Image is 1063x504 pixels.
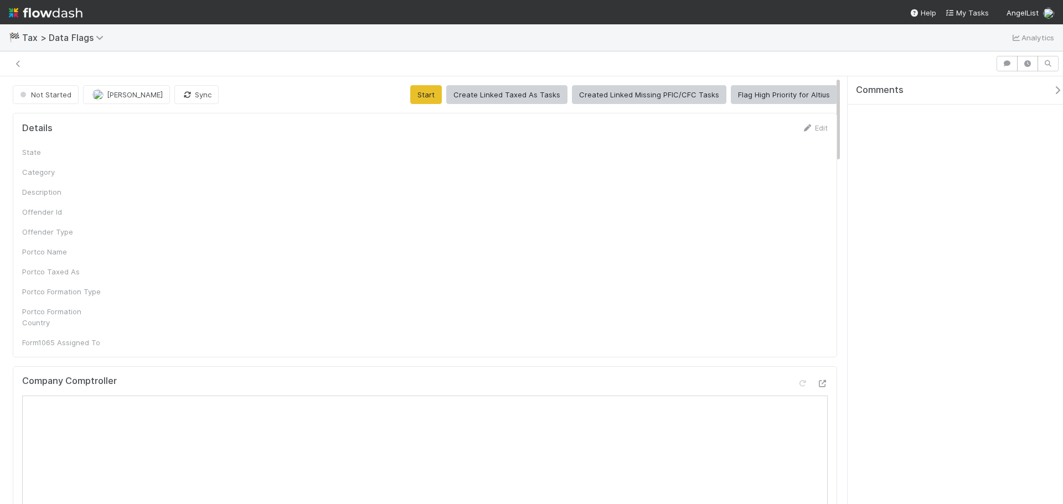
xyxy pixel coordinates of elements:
img: logo-inverted-e16ddd16eac7371096b0.svg [9,3,82,22]
span: 🏁 [9,33,20,42]
a: Edit [802,123,828,132]
div: Offender Id [22,206,105,217]
div: Portco Formation Type [22,286,105,297]
img: avatar_bc42736a-3f00-4d10-a11d-d22e63cdc729.png [1043,8,1054,19]
span: Comments [856,85,904,96]
span: AngelList [1007,8,1039,17]
span: My Tasks [945,8,989,17]
div: Portco Name [22,246,105,257]
a: Analytics [1010,31,1054,44]
button: Start [410,85,442,104]
span: Tax > Data Flags [22,32,109,43]
img: avatar_d45d11ee-0024-4901-936f-9df0a9cc3b4e.png [92,89,104,100]
button: [PERSON_NAME] [83,85,170,104]
span: [PERSON_NAME] [107,90,163,99]
div: Help [910,7,936,18]
a: My Tasks [945,7,989,18]
button: Flag High Priority for Altius [731,85,837,104]
div: Portco Formation Country [22,306,105,328]
div: Form1065 Assigned To [22,337,105,348]
div: State [22,147,105,158]
button: Created Linked Missing PFIC/CFC Tasks [572,85,726,104]
h5: Details [22,123,53,134]
h5: Company Comptroller [22,376,117,387]
div: Category [22,167,105,178]
div: Portco Taxed As [22,266,105,277]
button: Create Linked Taxed As Tasks [446,85,567,104]
div: Offender Type [22,226,105,237]
div: Description [22,186,105,198]
button: Sync [174,85,219,104]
